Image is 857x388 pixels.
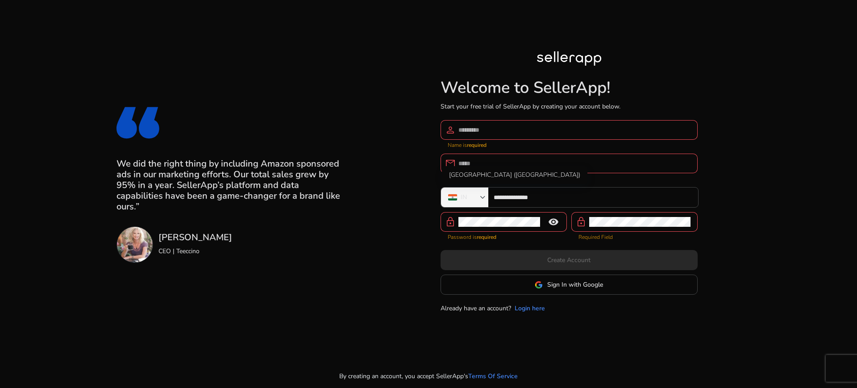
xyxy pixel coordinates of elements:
mat-error: Name is [448,140,691,149]
strong: required [467,142,487,149]
div: [GEOGRAPHIC_DATA] ([GEOGRAPHIC_DATA]) [442,166,587,184]
p: CEO | Teeccino [158,246,232,256]
h3: We did the right thing by including Amazon sponsored ads in our marketing efforts. Our total sale... [116,159,345,212]
mat-error: Password is [448,232,560,241]
span: email [445,158,456,169]
p: Start your free trial of SellerApp by creating your account below. [441,102,698,111]
h3: [PERSON_NAME] [158,232,232,243]
button: Sign In with Google [441,275,698,295]
div: IN [461,192,467,202]
p: Already have an account? [441,304,511,313]
a: Terms Of Service [468,371,518,381]
span: lock [445,217,456,227]
mat-error: Required Field [578,232,691,241]
mat-icon: remove_red_eye [543,217,564,227]
img: google-logo.svg [535,281,543,289]
h1: Welcome to SellerApp! [441,78,698,97]
span: lock [576,217,587,227]
strong: required [477,234,496,241]
a: Login here [515,304,545,313]
span: Sign In with Google [547,280,603,289]
span: person [445,125,456,135]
